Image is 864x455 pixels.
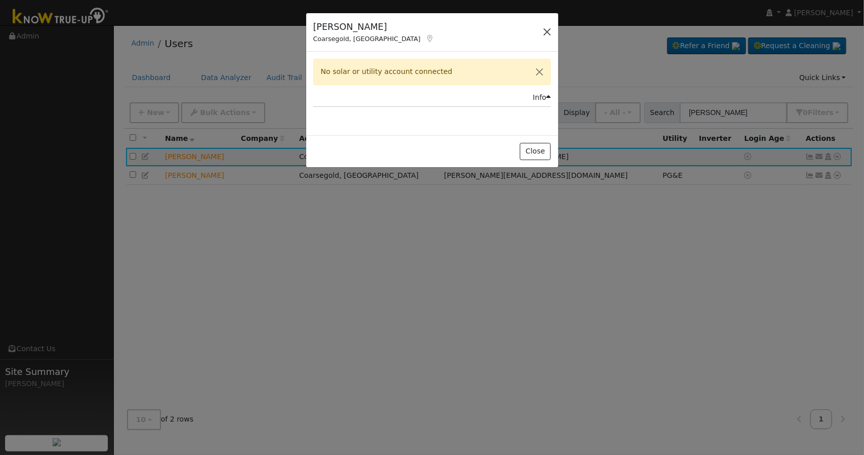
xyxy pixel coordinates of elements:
span: Coarsegold, [GEOGRAPHIC_DATA] [313,35,421,43]
h5: [PERSON_NAME] [313,20,435,33]
button: Close [529,59,550,84]
div: Info [533,92,551,103]
a: Map [426,34,435,43]
div: No solar or utility account connected [313,59,551,85]
button: Close [520,143,551,160]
